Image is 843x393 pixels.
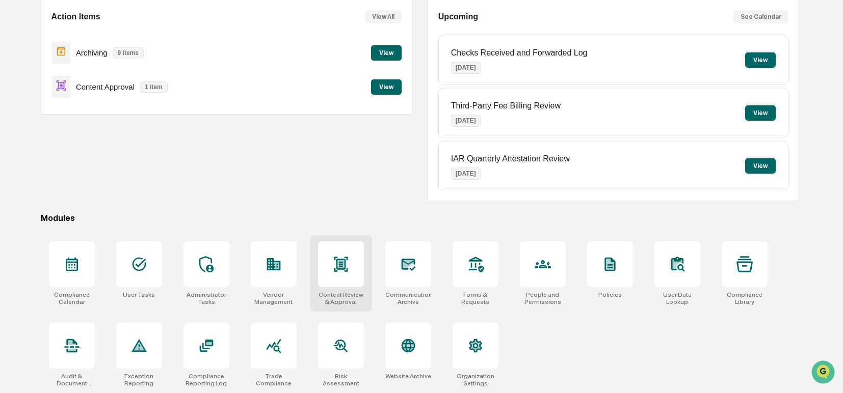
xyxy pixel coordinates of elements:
button: See Calendar [733,10,788,23]
div: Vendor Management [251,291,297,305]
p: Archiving [76,48,108,57]
h2: Upcoming [438,12,478,21]
a: 🖐️Preclearance [6,124,70,143]
div: People and Permissions [520,291,566,305]
span: Data Lookup [20,148,64,158]
a: View [371,81,402,91]
div: 🔎 [10,149,18,157]
p: Checks Received and Forwarded Log [451,48,588,58]
p: [DATE] [451,115,481,127]
div: Risk Assessment [318,373,364,387]
div: User Data Lookup [654,291,700,305]
div: User Tasks [123,291,155,298]
div: Start new chat [35,78,167,88]
button: View [745,158,776,174]
div: Exception Reporting [116,373,162,387]
p: Third-Party Fee Billing Review [451,101,561,110]
div: Compliance Reporting Log [183,373,229,387]
a: View [371,47,402,57]
div: Administrator Tasks [183,291,229,305]
p: IAR Quarterly Attestation Review [451,154,570,163]
div: Compliance Library [722,291,768,305]
div: Policies [598,291,622,298]
div: Communications Archive [385,291,431,305]
p: 9 items [113,47,144,59]
span: Pylon [101,173,123,180]
div: Audit & Document Logs [49,373,95,387]
span: Preclearance [20,128,66,138]
h2: Action Items [51,12,100,21]
div: Trade Compliance [251,373,297,387]
a: Powered byPylon [72,172,123,180]
button: View [745,105,776,121]
div: 🖐️ [10,129,18,137]
p: [DATE] [451,167,481,180]
iframe: Open customer support [810,359,838,387]
p: Content Approval [76,82,135,91]
div: Content Review & Approval [318,291,364,305]
div: 🗄️ [74,129,82,137]
div: Compliance Calendar [49,291,95,305]
div: Website Archive [385,373,431,380]
button: View All [365,10,402,23]
div: We're available if you need us! [35,88,129,96]
a: 🔎Data Lookup [6,144,68,162]
img: 1746055101610-c473b297-6a78-478c-a979-82029cc54cd1 [10,78,29,96]
button: View [745,52,776,68]
button: View [371,79,402,95]
button: View [371,45,402,61]
p: 1 item [140,81,168,93]
button: Start new chat [173,81,186,93]
p: How can we help? [10,21,186,38]
span: Attestations [84,128,126,138]
p: [DATE] [451,62,481,74]
div: Forms & Requests [453,291,498,305]
div: Modules [41,213,800,223]
a: 🗄️Attestations [70,124,130,143]
div: Organization Settings [453,373,498,387]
